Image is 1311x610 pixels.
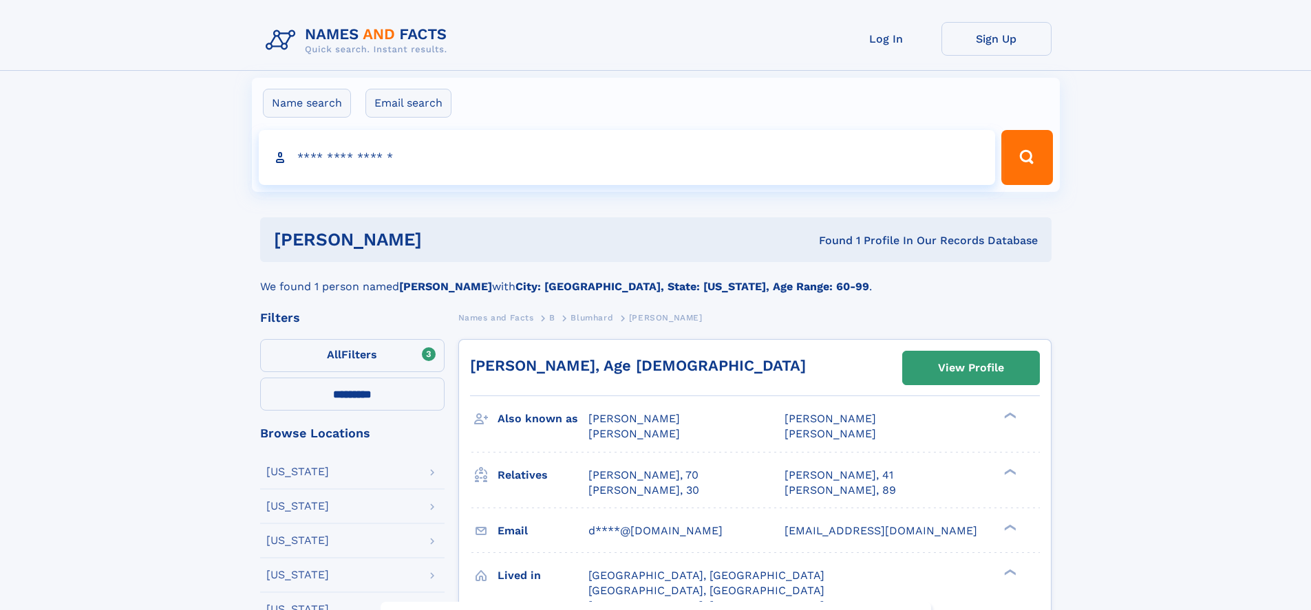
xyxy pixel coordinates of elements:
[266,466,329,477] div: [US_STATE]
[1001,523,1017,532] div: ❯
[266,501,329,512] div: [US_STATE]
[266,535,329,546] div: [US_STATE]
[260,339,445,372] label: Filters
[458,309,534,326] a: Names and Facts
[498,464,588,487] h3: Relatives
[588,584,824,597] span: [GEOGRAPHIC_DATA], [GEOGRAPHIC_DATA]
[629,313,703,323] span: [PERSON_NAME]
[1001,467,1017,476] div: ❯
[260,22,458,59] img: Logo Names and Facts
[571,309,613,326] a: Blumhard
[571,313,613,323] span: Blumhard
[498,407,588,431] h3: Also known as
[588,468,699,483] a: [PERSON_NAME], 70
[1001,130,1052,185] button: Search Button
[785,412,876,425] span: [PERSON_NAME]
[549,309,555,326] a: B
[515,280,869,293] b: City: [GEOGRAPHIC_DATA], State: [US_STATE], Age Range: 60-99
[263,89,351,118] label: Name search
[785,524,977,537] span: [EMAIL_ADDRESS][DOMAIN_NAME]
[785,483,896,498] a: [PERSON_NAME], 89
[1001,411,1017,420] div: ❯
[399,280,492,293] b: [PERSON_NAME]
[498,519,588,543] h3: Email
[588,427,680,440] span: [PERSON_NAME]
[588,412,680,425] span: [PERSON_NAME]
[260,427,445,439] div: Browse Locations
[259,130,996,185] input: search input
[498,564,588,587] h3: Lived in
[785,427,876,440] span: [PERSON_NAME]
[327,348,341,361] span: All
[941,22,1052,56] a: Sign Up
[938,352,1004,384] div: View Profile
[260,262,1052,295] div: We found 1 person named with .
[903,351,1039,384] a: View Profile
[588,569,824,582] span: [GEOGRAPHIC_DATA], [GEOGRAPHIC_DATA]
[365,89,451,118] label: Email search
[274,231,621,248] h1: [PERSON_NAME]
[549,313,555,323] span: B
[620,233,1038,248] div: Found 1 Profile In Our Records Database
[260,312,445,324] div: Filters
[785,468,893,483] a: [PERSON_NAME], 41
[831,22,941,56] a: Log In
[266,569,329,580] div: [US_STATE]
[470,357,806,374] a: [PERSON_NAME], Age [DEMOGRAPHIC_DATA]
[1001,567,1017,576] div: ❯
[588,483,699,498] a: [PERSON_NAME], 30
